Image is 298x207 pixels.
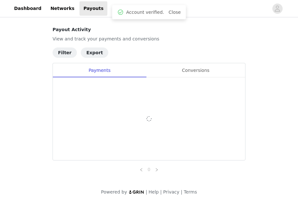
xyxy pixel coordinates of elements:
a: Networks [46,1,78,16]
div: Payments [53,63,146,78]
a: Terms [184,189,197,194]
a: Privacy [163,189,179,194]
i: icon: right [155,168,159,172]
div: avatar [274,4,280,14]
p: View and track your payments and conversions [53,36,245,42]
i: icon: left [139,168,143,172]
a: Payouts [79,1,107,16]
li: 0 [145,166,153,173]
span: Powered by [101,189,127,194]
h4: Payout Activity [53,26,245,33]
a: Help [149,189,159,194]
span: | [146,189,147,194]
span: | [160,189,162,194]
span: | [181,189,182,194]
li: Previous Page [137,166,145,173]
span: Account verified. [126,9,164,16]
img: logo [128,190,145,194]
a: 0 [145,166,153,173]
button: Filter [53,47,77,58]
button: Export [81,47,108,58]
div: Conversions [146,63,245,78]
a: Close [169,10,181,15]
li: Next Page [153,166,161,173]
a: Dashboard [10,1,45,16]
